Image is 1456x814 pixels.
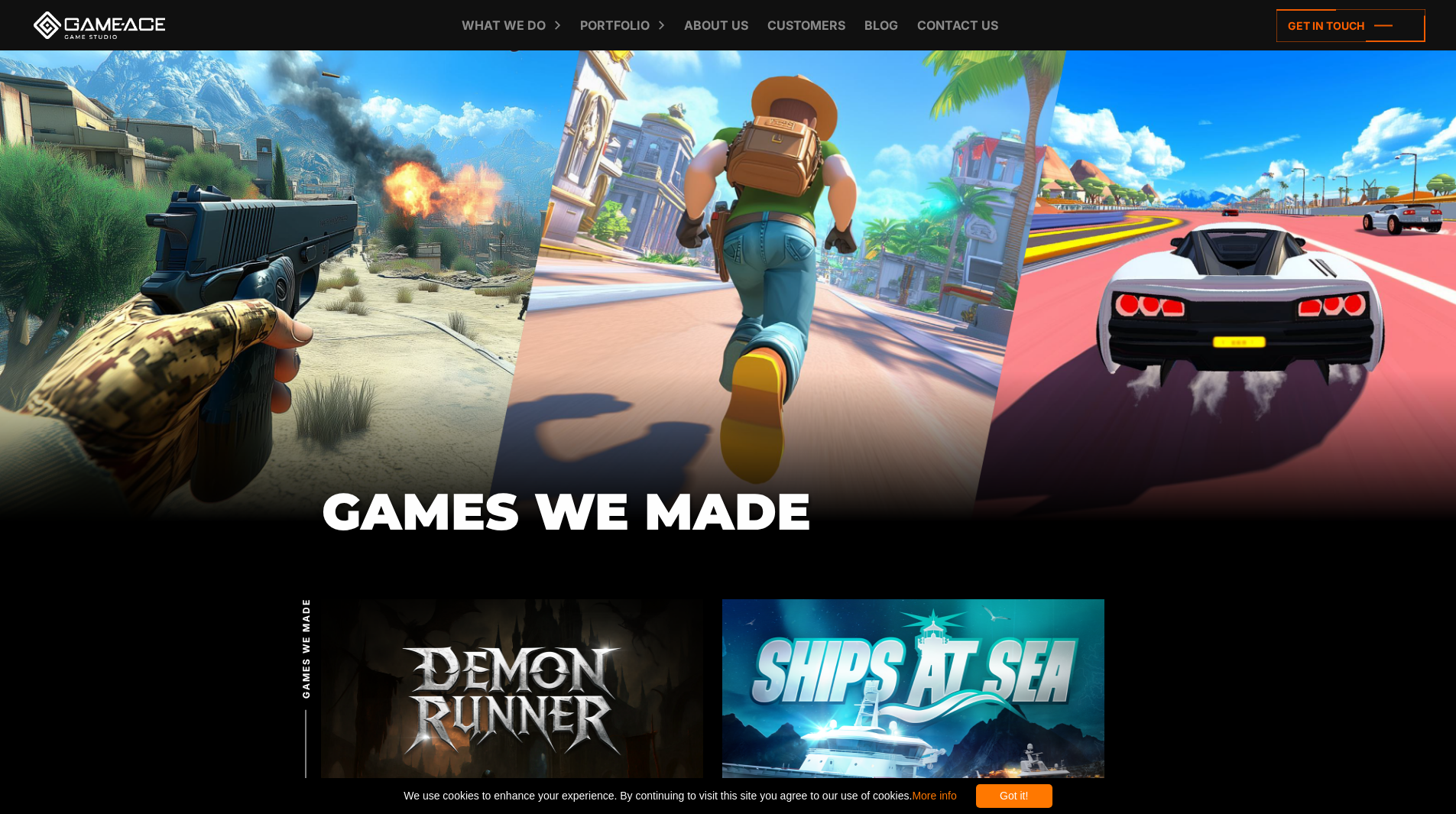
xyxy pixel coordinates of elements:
a: More info [912,790,956,802]
span: We use cookies to enhance your experience. By continuing to visit this site you agree to our use ... [404,784,956,808]
a: Get in touch [1276,9,1425,42]
h1: GAMES WE MADE [322,484,1136,540]
div: Got it! [976,784,1052,808]
span: GAMES WE MADE [300,598,313,698]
